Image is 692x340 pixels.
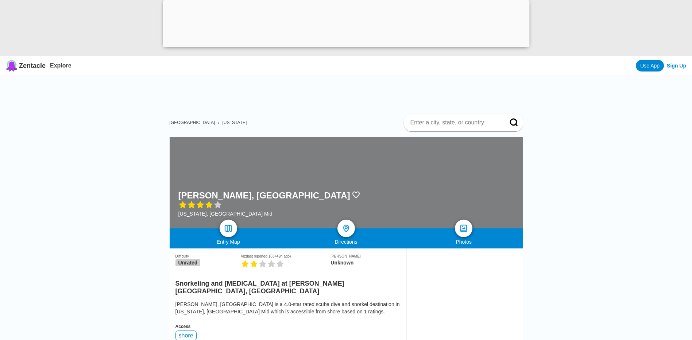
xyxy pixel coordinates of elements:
[287,239,405,245] div: Directions
[667,63,686,69] a: Sign Up
[330,254,400,258] div: [PERSON_NAME]
[405,239,523,245] div: Photos
[175,301,401,315] div: [PERSON_NAME], [GEOGRAPHIC_DATA] is a 4.0-star rated scuba dive and snorkel destination in [US_ST...
[342,224,351,233] img: directions
[636,60,664,72] a: Use App
[19,62,46,70] span: Zentacle
[224,224,233,233] img: map
[170,120,215,125] a: [GEOGRAPHIC_DATA]
[330,260,400,266] div: Unknown
[170,239,287,245] div: Entry Map
[459,224,468,233] img: photos
[50,62,71,69] a: Explore
[218,120,219,125] span: ›
[6,60,46,72] a: Zentacle logoZentacle
[6,60,18,72] img: Zentacle logo
[220,220,237,237] a: map
[175,259,201,266] span: Unrated
[175,324,401,329] div: Access
[222,120,247,125] a: [US_STATE]
[178,190,350,201] h1: [PERSON_NAME], [GEOGRAPHIC_DATA]
[241,254,330,258] div: Viz (last reported 183449h ago)
[175,275,401,295] h2: Snorkeling and [MEDICAL_DATA] at [PERSON_NAME][GEOGRAPHIC_DATA], [GEOGRAPHIC_DATA]
[455,220,472,237] a: photos
[175,75,523,108] iframe: Advertisement
[178,211,360,217] div: [US_STATE], [GEOGRAPHIC_DATA] Mid
[410,119,499,126] input: Enter a city, state, or country
[175,254,241,258] div: Difficulty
